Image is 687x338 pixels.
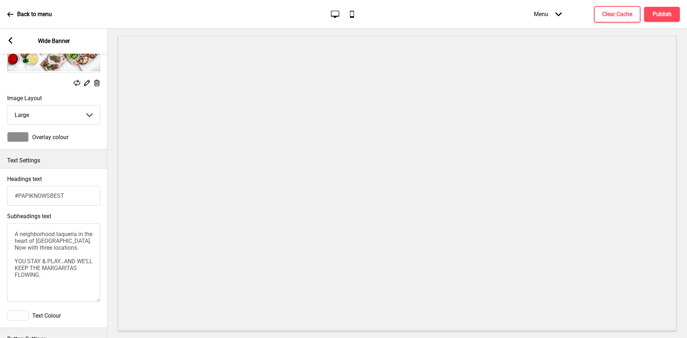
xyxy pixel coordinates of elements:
[38,37,70,45] p: Wide Banner
[32,134,68,141] span: Overlay colour
[7,310,100,320] div: Text Colour
[7,95,100,102] label: Image Layout
[527,4,569,25] div: Menu
[7,176,42,182] label: Headings text
[602,10,632,18] h4: Clear Cache
[7,157,100,165] p: Text Settings
[7,223,100,302] textarea: A neighborhood taqueria in the heart of [GEOGRAPHIC_DATA]. Now with three locations. YOU STAY & P...
[32,312,61,319] span: Text Colour
[7,213,51,220] label: Subheadings text
[644,7,680,22] button: Publish
[594,6,640,23] button: Clear Cache
[7,132,100,142] div: Overlay colour
[7,5,52,24] a: Back to menu
[17,10,52,18] p: Back to menu
[653,10,672,18] h4: Publish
